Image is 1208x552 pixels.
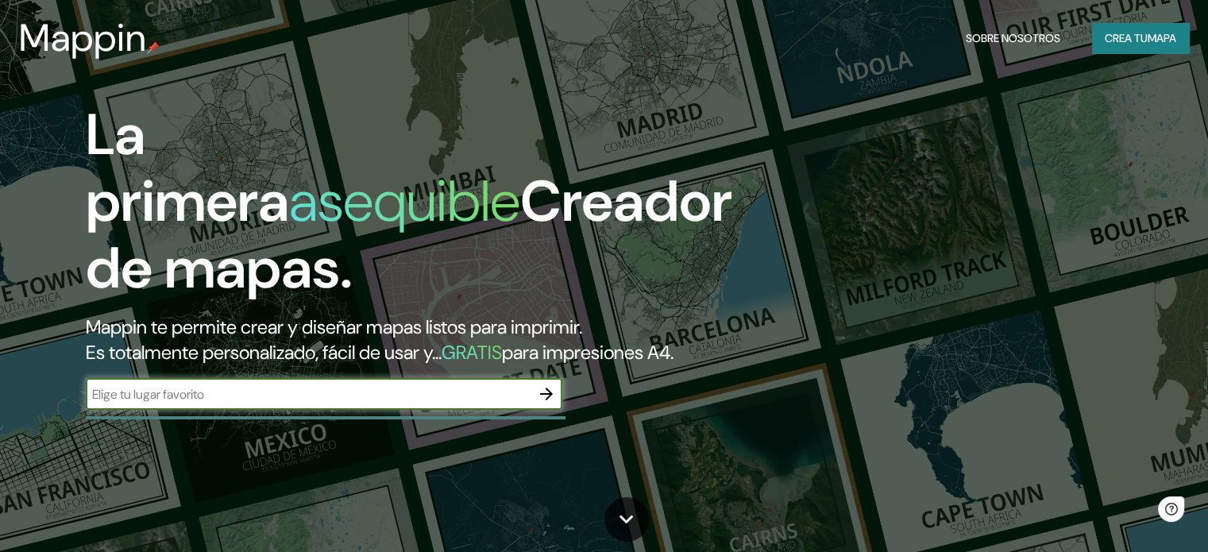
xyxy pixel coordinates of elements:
[86,340,442,365] font: Es totalmente personalizado, fácil de usar y...
[289,164,520,238] font: asequible
[442,340,502,365] font: GRATIS
[86,385,531,403] input: Elige tu lugar favorito
[1148,31,1176,45] font: mapa
[959,23,1067,53] button: Sobre nosotros
[86,315,582,339] font: Mappin te permite crear y diseñar mapas listos para imprimir.
[966,31,1060,45] font: Sobre nosotros
[86,98,289,238] font: La primera
[1067,490,1191,535] iframe: Help widget launcher
[147,41,160,54] img: pin de mapeo
[1105,31,1148,45] font: Crea tu
[19,13,147,63] font: Mappin
[502,340,673,365] font: para impresiones A4.
[1092,23,1189,53] button: Crea tumapa
[86,164,732,305] font: Creador de mapas.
